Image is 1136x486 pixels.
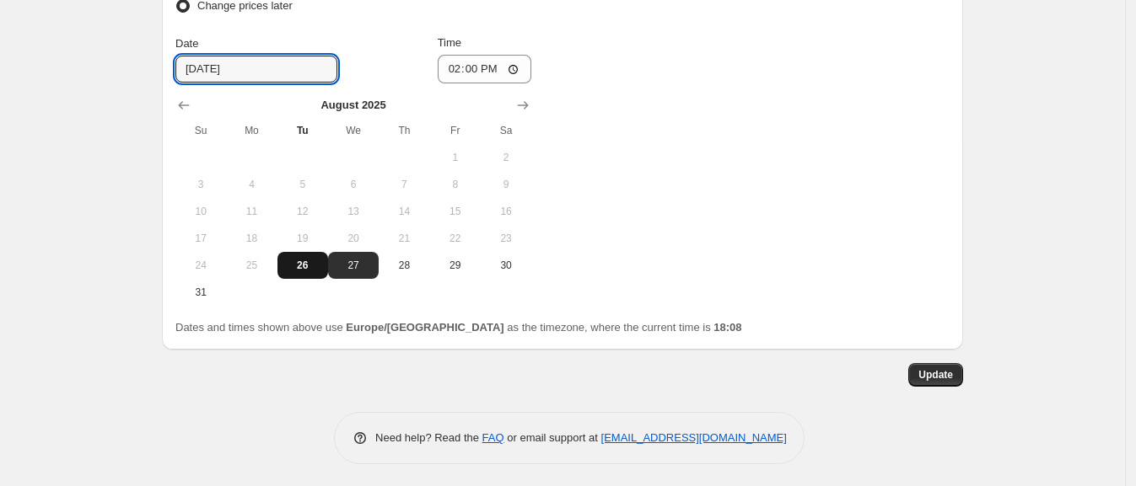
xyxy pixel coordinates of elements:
[277,171,328,198] button: Tuesday August 5 2025
[328,252,379,279] button: Wednesday August 27 2025
[430,144,481,171] button: Friday August 1 2025
[182,232,219,245] span: 17
[487,232,525,245] span: 23
[481,117,531,144] th: Saturday
[437,259,474,272] span: 29
[226,198,277,225] button: Monday August 11 2025
[233,232,270,245] span: 18
[379,171,429,198] button: Thursday August 7 2025
[908,363,963,387] button: Update
[487,259,525,272] span: 30
[335,178,372,191] span: 6
[284,178,321,191] span: 5
[277,225,328,252] button: Tuesday August 19 2025
[175,171,226,198] button: Sunday August 3 2025
[918,368,953,382] span: Update
[175,279,226,306] button: Sunday August 31 2025
[284,259,321,272] span: 26
[182,205,219,218] span: 10
[487,124,525,137] span: Sa
[385,178,423,191] span: 7
[713,321,741,334] b: 18:08
[437,232,474,245] span: 22
[335,259,372,272] span: 27
[328,198,379,225] button: Wednesday August 13 2025
[328,171,379,198] button: Wednesday August 6 2025
[430,198,481,225] button: Friday August 15 2025
[277,117,328,144] th: Tuesday
[511,93,535,117] button: Show next month, September 2025
[172,93,196,117] button: Show previous month, July 2025
[481,252,531,279] button: Saturday August 30 2025
[430,252,481,279] button: Friday August 29 2025
[504,431,601,444] span: or email support at
[601,431,787,444] a: [EMAIL_ADDRESS][DOMAIN_NAME]
[430,225,481,252] button: Friday August 22 2025
[385,232,423,245] span: 21
[175,117,226,144] th: Sunday
[284,232,321,245] span: 19
[233,124,270,137] span: Mo
[284,124,321,137] span: Tu
[226,225,277,252] button: Monday August 18 2025
[182,286,219,299] span: 31
[482,431,504,444] a: FAQ
[437,178,474,191] span: 8
[438,55,532,83] input: 12:00
[481,171,531,198] button: Saturday August 9 2025
[346,321,503,334] b: Europe/[GEOGRAPHIC_DATA]
[385,259,423,272] span: 28
[175,198,226,225] button: Sunday August 10 2025
[335,205,372,218] span: 13
[284,205,321,218] span: 12
[182,259,219,272] span: 24
[481,225,531,252] button: Saturday August 23 2025
[277,252,328,279] button: Today Tuesday August 26 2025
[437,124,474,137] span: Fr
[175,252,226,279] button: Sunday August 24 2025
[487,178,525,191] span: 9
[335,124,372,137] span: We
[481,198,531,225] button: Saturday August 16 2025
[226,117,277,144] th: Monday
[182,124,219,137] span: Su
[328,117,379,144] th: Wednesday
[233,178,270,191] span: 4
[175,56,337,83] input: 8/26/2025
[487,151,525,164] span: 2
[175,321,742,334] span: Dates and times shown above use as the timezone, where the current time is
[430,117,481,144] th: Friday
[437,151,474,164] span: 1
[328,225,379,252] button: Wednesday August 20 2025
[379,252,429,279] button: Thursday August 28 2025
[277,198,328,225] button: Tuesday August 12 2025
[385,124,423,137] span: Th
[375,431,482,444] span: Need help? Read the
[175,225,226,252] button: Sunday August 17 2025
[379,117,429,144] th: Thursday
[182,178,219,191] span: 3
[233,205,270,218] span: 11
[438,36,461,49] span: Time
[481,144,531,171] button: Saturday August 2 2025
[175,37,198,50] span: Date
[385,205,423,218] span: 14
[226,252,277,279] button: Monday August 25 2025
[487,205,525,218] span: 16
[233,259,270,272] span: 25
[226,171,277,198] button: Monday August 4 2025
[430,171,481,198] button: Friday August 8 2025
[379,225,429,252] button: Thursday August 21 2025
[335,232,372,245] span: 20
[437,205,474,218] span: 15
[379,198,429,225] button: Thursday August 14 2025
